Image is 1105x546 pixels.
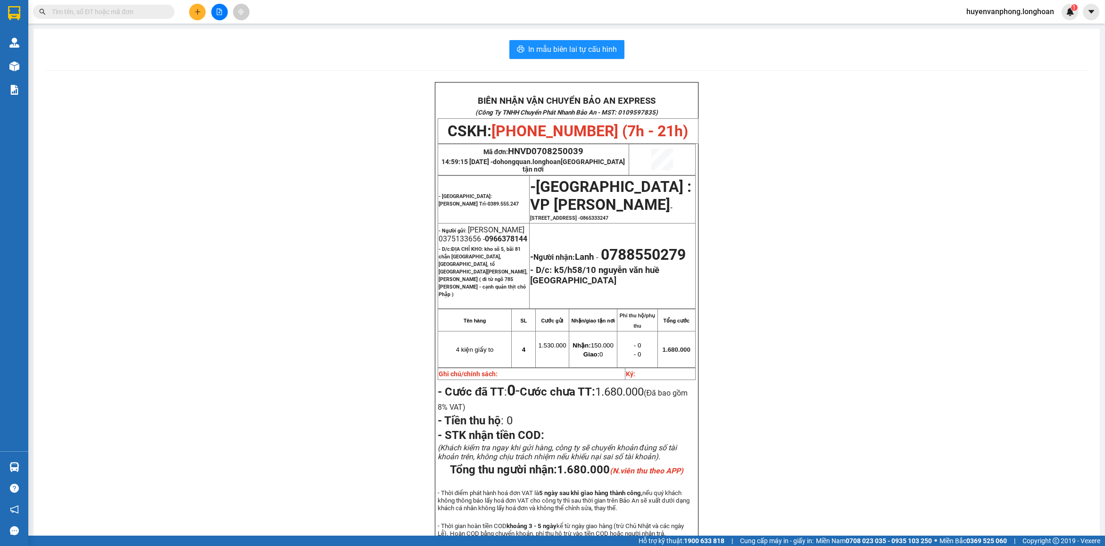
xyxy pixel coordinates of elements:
strong: 0369 525 060 [966,537,1007,545]
span: 1.680.000 [557,463,683,476]
em: (N.viên thu theo APP) [610,466,683,475]
span: file-add [216,8,223,15]
span: Miền Nam [816,536,932,546]
span: question-circle [10,484,19,493]
strong: k5/h58/10 nguyễn văn huề [GEOGRAPHIC_DATA] [530,265,659,286]
strong: - D/c: [530,265,552,275]
span: [GEOGRAPHIC_DATA] tận nơi [523,158,625,173]
strong: Cước gửi [541,318,563,323]
strong: Tổng cước [664,318,690,323]
span: - Thời gian hoàn tiền COD kể từ ngày giao hàng (trừ Chủ Nhật và các ngày Lễ). Hoàn COD bằng chuyể... [438,522,684,537]
span: - [594,253,601,262]
span: [PERSON_NAME] 0375133656 - [439,225,527,243]
span: notification [10,505,19,514]
strong: - [530,252,594,262]
span: 1.530.000 [538,342,566,349]
span: - [GEOGRAPHIC_DATA]: [PERSON_NAME] Trì- [439,193,519,207]
span: | [1014,536,1015,546]
strong: 5 ngày sau khi giao hàng thành công, [539,489,642,496]
strong: (Công Ty TNHH Chuyển Phát Nhanh Bảo An - MST: 0109597835) [475,109,658,116]
span: 0 [504,414,513,427]
strong: Ghi chú/chính sách: [439,370,498,378]
button: printerIn mẫu biên lai tự cấu hình [509,40,624,59]
strong: - Người gửi: [439,228,466,234]
span: - [530,178,536,196]
span: plus [194,8,201,15]
span: ĐỊA CHỈ KHO: kho số 5, bãi 81 chân [GEOGRAPHIC_DATA], [GEOGRAPHIC_DATA], tổ [GEOGRAPHIC_DATA][PER... [439,246,528,298]
span: 1 [1072,4,1076,11]
img: solution-icon [9,85,19,95]
span: dohongquan.longhoan [493,158,625,173]
span: : [438,414,513,427]
button: caret-down [1083,4,1099,20]
span: - 0 [634,342,641,349]
span: - [507,381,520,399]
span: HNVD0708250039 [508,146,583,157]
span: aim [238,8,244,15]
strong: khoảng 3 - 5 ngày [507,522,557,529]
span: - Thời điểm phát hành hoá đơn VAT là nếu quý khách không thông báo lấy hoá đơn VAT cho công ty th... [438,489,690,512]
span: [GEOGRAPHIC_DATA] : VP [PERSON_NAME] [530,178,691,214]
input: Tìm tên, số ĐT hoặc mã đơn [52,7,163,17]
span: Người nhận: [533,253,594,262]
sup: 1 [1071,4,1078,11]
strong: Phí thu hộ/phụ thu [620,313,656,329]
span: 0966378144 [485,234,527,243]
span: 0865333247 [580,215,608,221]
span: - [530,186,691,221]
span: Tổng thu người nhận: [450,463,683,476]
span: 150.000 [573,342,614,349]
strong: Nhận: [573,342,590,349]
span: 4 [522,346,525,353]
span: : [438,385,520,398]
strong: Cước chưa TT: [520,385,595,398]
span: - 0 [634,351,641,358]
img: icon-new-feature [1066,8,1074,16]
strong: Ký: [626,370,635,378]
span: 0389.555.247 [488,201,519,207]
span: huyenvanphong.longhoan [959,6,1062,17]
span: (Khách kiểm tra ngay khi gửi hàng, công ty sẽ chuyển khoản đúng số tài khoản trên, không chịu trá... [438,443,677,461]
span: copyright [1053,538,1059,544]
span: Hỗ trợ kỹ thuật: [639,536,724,546]
img: warehouse-icon [9,462,19,472]
img: logo-vxr [8,6,20,20]
img: warehouse-icon [9,38,19,48]
span: 1.680.000 [663,346,690,353]
img: warehouse-icon [9,61,19,71]
span: printer [517,45,524,54]
span: [STREET_ADDRESS] - [530,215,608,221]
strong: SL [521,318,527,323]
strong: 0708 023 035 - 0935 103 250 [846,537,932,545]
span: Cung cấp máy in - giấy in: [740,536,814,546]
span: 4 kiện giấy to [456,346,494,353]
button: file-add [211,4,228,20]
span: CSKH: [448,122,688,140]
span: 14:59:15 [DATE] - [441,158,625,173]
strong: 0 [507,381,515,399]
span: | [731,536,733,546]
button: aim [233,4,249,20]
strong: 1900 633 818 [684,537,724,545]
strong: Tên hàng [464,318,486,323]
span: caret-down [1087,8,1096,16]
span: Mã đơn: [483,148,584,156]
span: Lanh [575,252,594,262]
span: Miền Bắc [939,536,1007,546]
strong: - D/c: [439,246,528,298]
span: search [39,8,46,15]
span: ⚪️ [934,539,937,543]
strong: BIÊN NHẬN VẬN CHUYỂN BẢO AN EXPRESS [478,96,656,106]
button: plus [189,4,206,20]
span: 0 [583,351,603,358]
strong: - Tiền thu hộ [438,414,501,427]
span: message [10,526,19,535]
strong: Nhận/giao tận nơi [572,318,615,323]
span: - STK nhận tiền COD: [438,429,544,442]
strong: - Cước đã TT [438,385,505,398]
span: In mẫu biên lai tự cấu hình [528,43,617,55]
span: [PHONE_NUMBER] (7h - 21h) [491,122,688,140]
strong: Giao: [583,351,599,358]
span: 0788550279 [601,246,686,264]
